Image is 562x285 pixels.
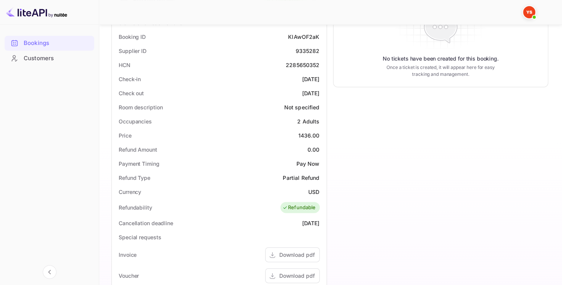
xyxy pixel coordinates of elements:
[119,233,161,241] div: Special requests
[523,6,535,18] img: Yandex Support
[119,61,130,69] div: HCN
[119,103,163,111] div: Room description
[5,51,94,66] div: Customers
[119,146,157,154] div: Refund Amount
[298,131,319,139] div: 1436.00
[5,36,94,50] a: Bookings
[286,61,320,69] div: 2285650352
[119,89,144,97] div: Check out
[302,75,320,83] div: [DATE]
[279,272,315,280] div: Download pdf
[283,174,319,182] div: Partial Refund
[282,204,316,211] div: Refundable
[279,251,315,259] div: Download pdf
[302,219,320,227] div: [DATE]
[5,36,94,51] div: Bookings
[119,174,150,182] div: Refund Type
[383,64,498,78] p: Once a ticket is created, it will appear here for easy tracking and management.
[297,117,319,125] div: 2 Adults
[119,219,173,227] div: Cancellation deadline
[119,47,147,55] div: Supplier ID
[295,47,319,55] div: 9335282
[308,188,319,196] div: USD
[119,117,152,125] div: Occupancies
[6,6,67,18] img: LiteAPI logo
[24,39,90,48] div: Bookings
[119,131,132,139] div: Price
[119,75,141,83] div: Check-in
[43,265,56,279] button: Collapse navigation
[296,160,319,168] div: Pay Now
[119,203,152,211] div: Refundability
[119,188,141,196] div: Currency
[308,146,320,154] div: 0.00
[284,103,320,111] div: Not specified
[119,33,146,41] div: Booking ID
[119,160,159,168] div: Payment Timing
[119,272,139,280] div: Voucher
[288,33,319,41] div: KlAwOF2aK
[119,251,137,259] div: Invoice
[5,51,94,65] a: Customers
[302,89,320,97] div: [DATE]
[24,54,90,63] div: Customers
[383,55,499,62] p: No tickets have been created for this booking.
